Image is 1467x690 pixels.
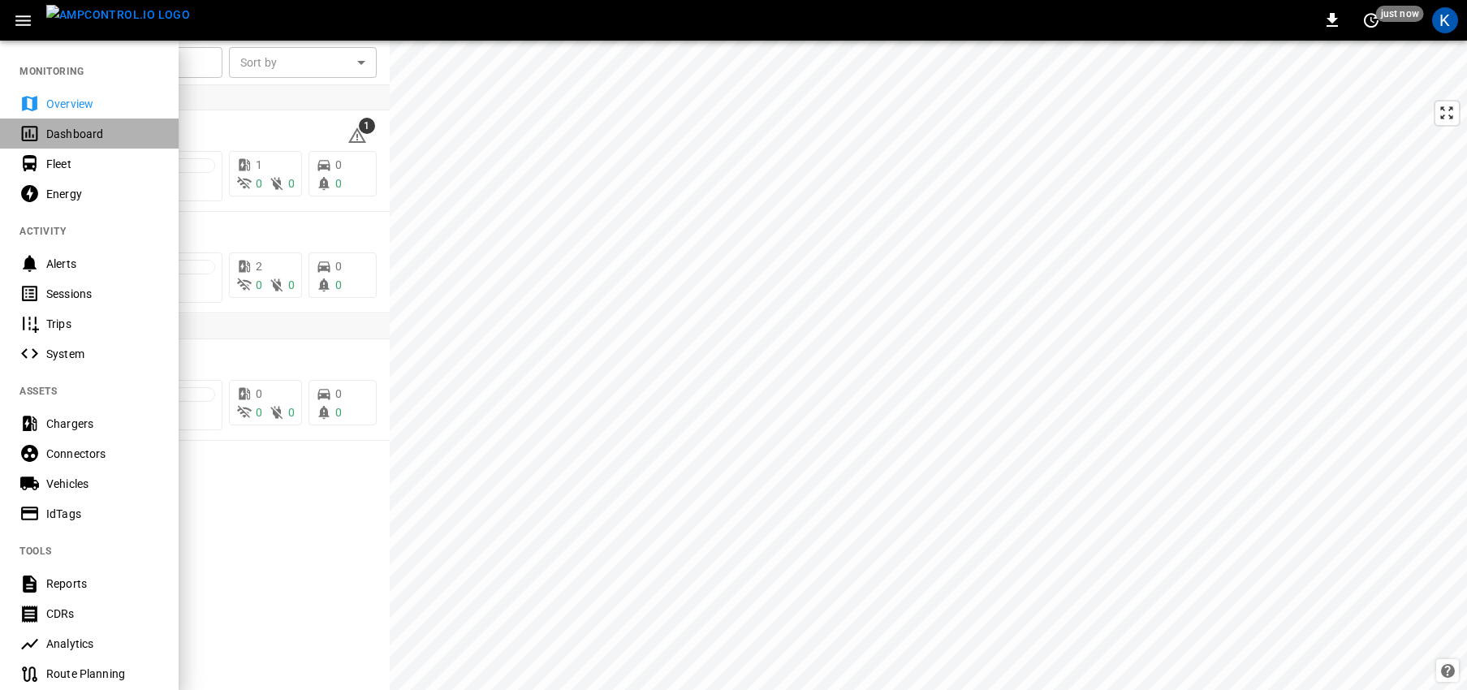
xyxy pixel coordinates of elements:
[46,156,159,172] div: Fleet
[46,96,159,112] div: Overview
[46,286,159,302] div: Sessions
[46,446,159,462] div: Connectors
[46,186,159,202] div: Energy
[46,5,190,25] img: ampcontrol.io logo
[1358,7,1384,33] button: set refresh interval
[1376,6,1424,22] span: just now
[46,256,159,272] div: Alerts
[46,666,159,682] div: Route Planning
[46,476,159,492] div: Vehicles
[46,576,159,592] div: Reports
[46,606,159,622] div: CDRs
[46,506,159,522] div: IdTags
[46,416,159,432] div: Chargers
[1432,7,1458,33] div: profile-icon
[46,636,159,652] div: Analytics
[46,126,159,142] div: Dashboard
[46,346,159,362] div: System
[46,316,159,332] div: Trips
